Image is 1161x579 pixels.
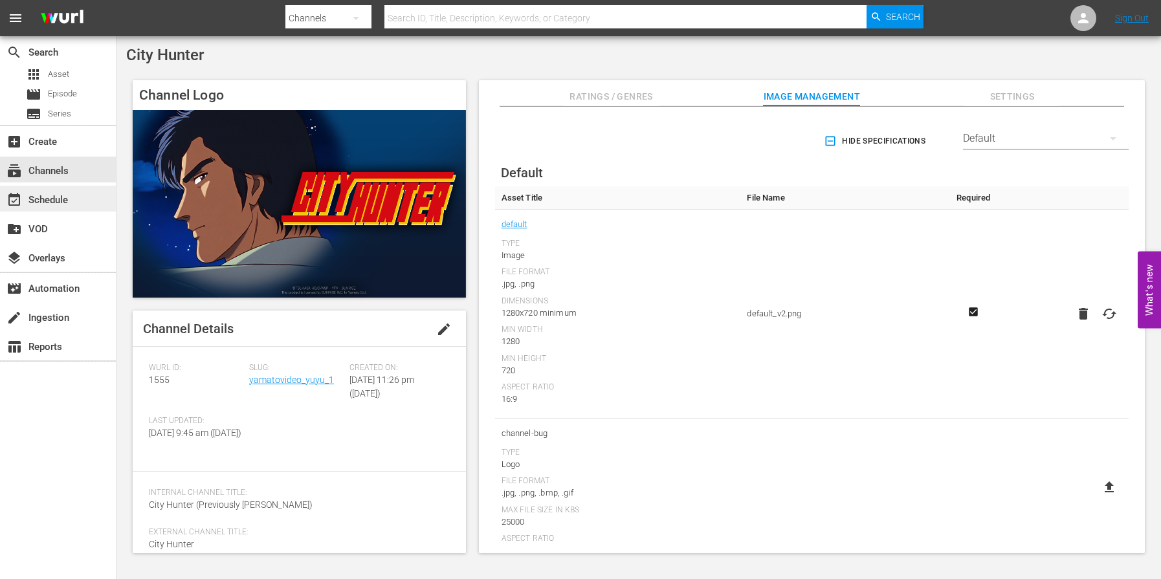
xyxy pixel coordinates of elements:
div: Type [502,448,735,458]
div: .jpg, .png, .bmp, .gif [502,486,735,499]
span: Automation [6,281,22,296]
span: Asset [48,68,69,81]
span: Created On: [349,363,443,373]
span: Wurl ID: [149,363,243,373]
h4: Channel Logo [133,80,466,110]
div: File Format [502,267,735,278]
div: Type [502,239,735,249]
span: [DATE] 9:45 am ([DATE]) [149,428,241,438]
span: create_new_folder [6,221,22,237]
div: Aspect Ratio [502,382,735,393]
span: Create [6,134,22,149]
div: Logo [502,458,735,471]
span: menu [8,10,23,26]
span: Settings [964,89,1061,105]
button: Hide Specifications [821,123,931,159]
span: Internal Channel Title: [149,488,443,498]
div: 720 [502,364,735,377]
div: Min Height [502,354,735,364]
img: City Hunter [133,110,466,297]
button: edit [428,314,459,345]
span: 1555 [149,375,170,385]
a: default [502,216,527,233]
span: Ingestion [6,310,22,325]
span: Series [48,107,71,120]
th: Asset Title [495,186,741,210]
span: Image Management [763,89,860,105]
span: Hide Specifications [826,135,925,148]
span: edit [436,322,452,337]
img: ans4CAIJ8jUAAAAAAAAAAAAAAAAAAAAAAAAgQb4GAAAAAAAAAAAAAAAAAAAAAAAAJMjXAAAAAAAAAAAAAAAAAAAAAAAAgAT5G... [31,3,93,34]
th: File Name [740,186,947,210]
span: Search [6,45,22,60]
svg: Required [966,306,981,318]
span: Episode [48,87,77,100]
a: yamatovideo_yuyu_1 [249,375,334,385]
span: Default [501,165,543,180]
td: default_v2.png [740,210,947,419]
span: City Hunter (Previously [PERSON_NAME]) [149,499,313,510]
span: Overlays [6,250,22,266]
div: 1280 [502,335,735,348]
div: File Format [502,476,735,486]
div: Dimensions [502,296,735,307]
span: Asset [26,67,41,82]
span: Channels [6,163,22,179]
button: Open Feedback Widget [1138,251,1161,328]
span: External Channel Title: [149,527,443,538]
span: City Hunter [126,46,204,64]
div: 16:9 [502,393,735,406]
button: Search [867,5,923,28]
th: Required [947,186,999,210]
div: Min Width [502,325,735,335]
span: Series [26,106,41,122]
span: channel-bug [502,425,735,442]
a: Sign Out [1115,13,1149,23]
span: [DATE] 11:26 pm ([DATE]) [349,375,414,399]
span: Slug: [249,363,343,373]
span: Last Updated: [149,416,243,426]
div: Default [963,120,1129,157]
div: Max File Size In Kbs [502,505,735,516]
span: Episode [26,87,41,102]
div: Aspect Ratio [502,534,735,544]
div: Image [502,249,735,262]
span: Reports [6,339,22,355]
div: 1280x720 minimum [502,307,735,320]
span: City Hunter [149,539,194,549]
div: .jpg, .png [502,278,735,290]
span: Search [886,5,920,28]
span: event_available [6,192,22,208]
div: 25000 [502,516,735,529]
span: Channel Details [143,321,234,336]
span: Ratings / Genres [563,89,660,105]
